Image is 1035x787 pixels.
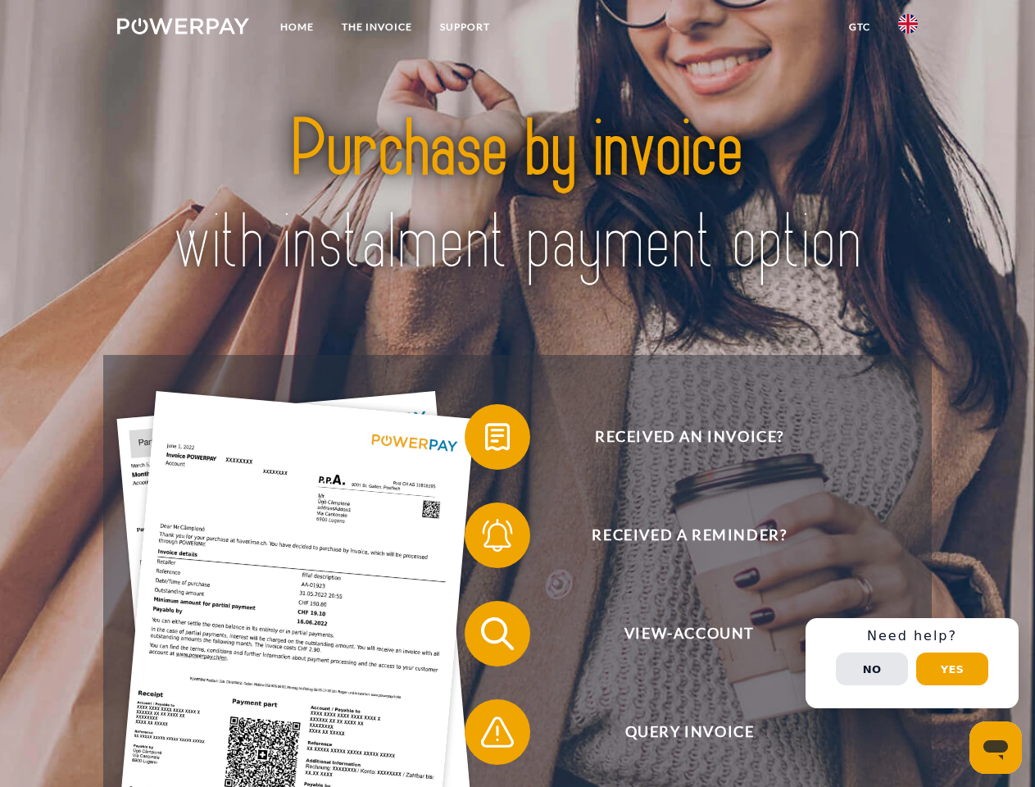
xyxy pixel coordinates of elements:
button: Received a reminder? [465,503,891,568]
img: en [898,14,918,34]
a: Support [426,12,504,42]
h3: Need help? [815,628,1009,644]
span: Received a reminder? [488,503,890,568]
iframe: Button to launch messaging window [969,721,1022,774]
a: THE INVOICE [328,12,426,42]
img: qb_warning.svg [477,712,518,753]
img: title-powerpay_en.svg [157,79,878,314]
button: Query Invoice [465,699,891,765]
div: Schnellhilfe [806,618,1019,708]
a: GTC [835,12,884,42]
img: qb_bell.svg [477,515,518,556]
span: View-Account [488,601,890,666]
img: qb_bill.svg [477,416,518,457]
button: Received an invoice? [465,404,891,470]
button: No [836,653,908,685]
span: Received an invoice? [488,404,890,470]
img: qb_search.svg [477,613,518,654]
a: Home [266,12,328,42]
img: logo-powerpay-white.svg [117,18,249,34]
span: Query Invoice [488,699,890,765]
button: Yes [916,653,988,685]
button: View-Account [465,601,891,666]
